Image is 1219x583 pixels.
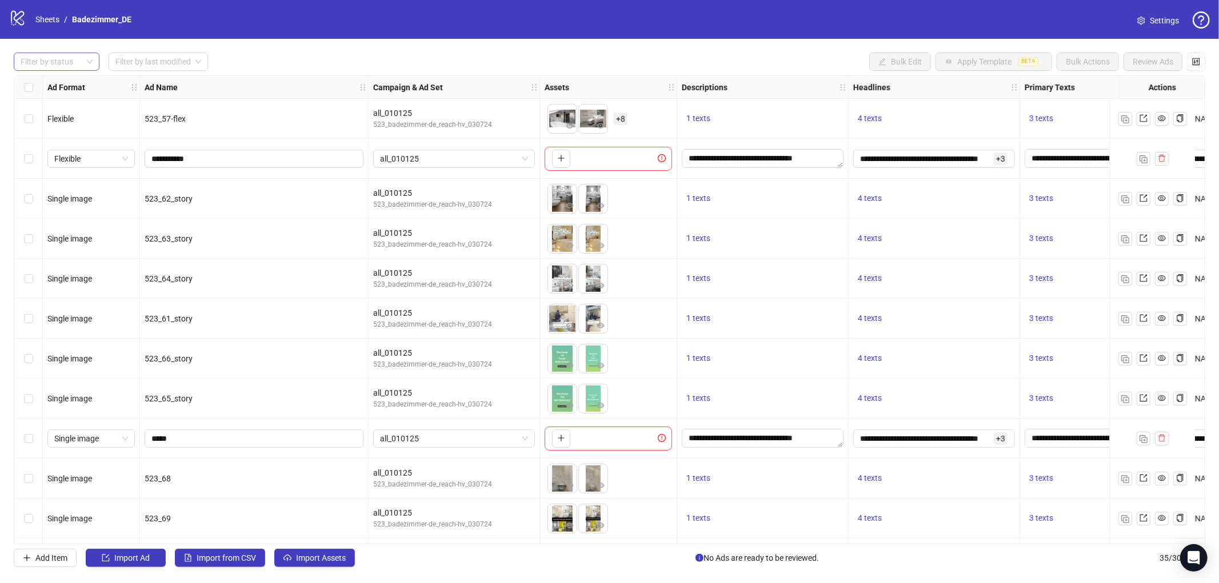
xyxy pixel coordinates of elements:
div: all_010125 [373,347,535,359]
span: eye [1158,474,1166,482]
button: Preview [594,119,607,133]
span: 1 texts [686,353,710,363]
img: Asset 1 [548,464,577,493]
span: 4 texts [858,114,882,123]
img: Asset 2 [579,464,607,493]
img: Asset 2 [579,304,607,333]
span: export [1140,274,1148,282]
button: 4 texts [853,112,886,126]
div: 523_badezimmer-de_reach-hv_030724 [373,479,535,490]
img: Duplicate [1140,155,1148,163]
button: Preview [563,119,577,133]
span: 3 texts [1029,513,1053,522]
span: eye [1158,354,1166,362]
span: eye [597,282,605,290]
span: eye [1158,314,1166,322]
span: holder [130,83,138,91]
img: Duplicate [1121,115,1129,123]
button: 4 texts [853,192,886,206]
span: control [1192,58,1200,66]
div: Select all rows [14,76,43,99]
button: Preview [594,199,607,213]
div: Resize Ad Name column [365,76,368,98]
button: Preview [563,239,577,253]
span: 523_62_story [145,194,193,203]
div: Edit values [853,150,1015,168]
span: eye [566,282,574,290]
button: 3 texts [1025,112,1058,126]
div: Select row 5 [14,259,43,299]
button: Preview [594,519,607,533]
div: all_010125 [373,187,535,199]
span: Add Item [35,553,67,562]
span: import [102,554,110,562]
span: copy [1176,514,1184,522]
span: all_010125 [380,430,528,447]
button: Import Assets [274,549,355,567]
span: 3 texts [1029,393,1053,403]
span: eye [597,481,605,489]
img: Asset 1 [548,224,577,253]
span: export [1140,474,1148,482]
button: 3 texts [1025,352,1058,365]
span: eye [1158,514,1166,522]
img: Asset 2 [579,384,607,413]
span: copy [1176,394,1184,402]
button: Preview [594,399,607,413]
button: 1 texts [682,392,715,405]
button: Import Ad [86,549,166,567]
img: Asset 1 [548,184,577,213]
div: 523_badezimmer-de_reach-hv_030724 [373,239,535,250]
span: plus [557,434,565,442]
li: / [64,13,67,26]
span: holder [676,83,684,91]
span: export [1140,114,1148,122]
div: Edit values [682,149,844,167]
span: copy [1176,194,1184,202]
span: 523_66_story [145,354,193,363]
span: eye [566,321,574,329]
div: Edit values [682,429,844,447]
button: 1 texts [682,192,715,206]
button: Duplicate [1118,472,1132,485]
button: 1 texts [682,232,715,246]
button: 4 texts [853,352,886,365]
span: export [1140,194,1148,202]
button: Preview [594,239,607,253]
span: eye [1158,234,1166,242]
span: eye [597,242,605,250]
span: holder [367,83,375,91]
button: Duplicate [1118,512,1132,525]
span: copy [1176,354,1184,362]
button: 4 texts [853,392,886,405]
button: Duplicate [1118,192,1132,206]
span: holder [1018,83,1026,91]
button: 1 texts [682,272,715,286]
button: 4 texts [853,232,886,246]
img: Asset 2 [579,104,607,133]
span: Flexible [47,114,74,123]
div: 523_badezimmer-de_reach-hv_030724 [373,519,535,530]
span: Single image [47,394,92,403]
img: Asset 1 [548,104,577,133]
span: 1 texts [686,274,710,283]
div: all_010125 [373,227,535,239]
span: holder [847,83,855,91]
img: Duplicate [1121,235,1129,243]
button: 1 texts [682,352,715,365]
button: 4 texts [853,312,886,325]
button: Duplicate [1118,312,1132,325]
span: 1 texts [686,194,710,203]
span: holder [1010,83,1018,91]
div: Select row 2 [14,139,43,179]
img: Duplicate [1121,355,1129,363]
button: Configure table settings [1187,53,1205,71]
button: Duplicate [1118,392,1132,405]
span: eye [566,122,574,130]
span: copy [1176,234,1184,242]
a: Settings [1128,11,1188,30]
img: Duplicate [1121,395,1129,403]
span: 4 texts [858,393,882,403]
span: Single image [47,234,92,243]
button: Preview [563,399,577,413]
